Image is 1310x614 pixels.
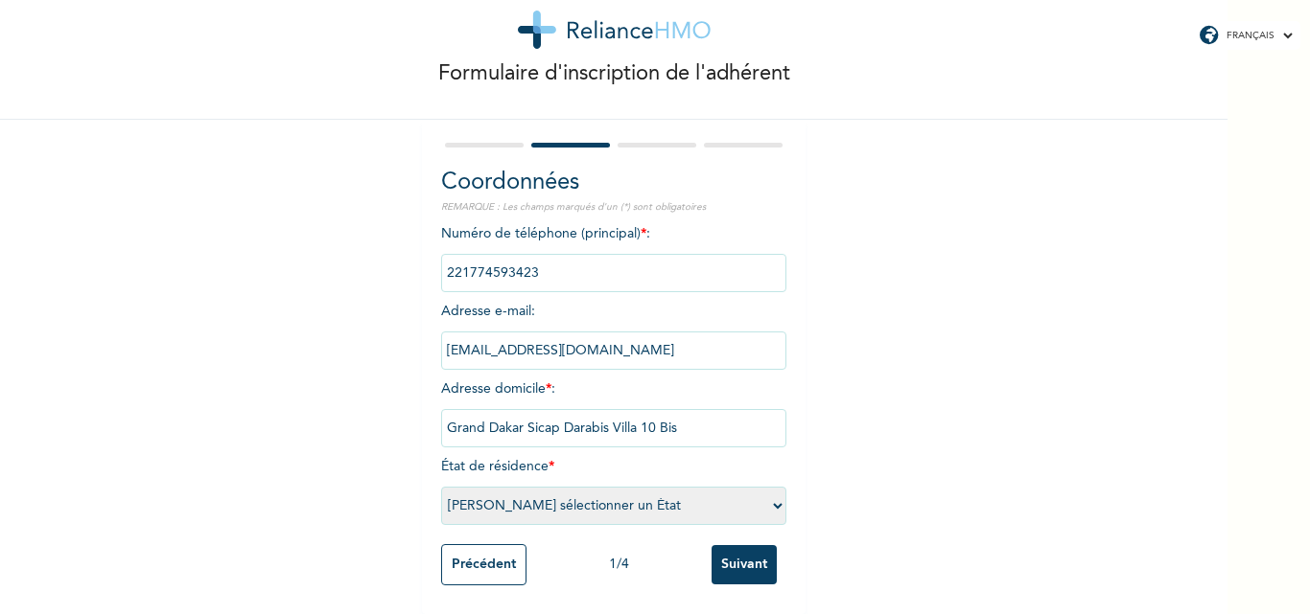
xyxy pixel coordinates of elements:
input: Suivant [712,545,777,584]
font: : [531,305,535,318]
font: Coordonnées [441,171,579,194]
font: : [551,382,555,396]
font: Adresse domicile [441,382,546,396]
input: Entrez le numéro de téléphone principal [441,254,786,292]
input: Précédent [441,544,526,585]
input: Entrez une adresse e-mail [441,331,786,370]
font: : [646,227,650,240]
font: État de résidence [441,460,549,473]
font: Numéro de téléphone (principal) [441,227,641,240]
font: Formulaire d'inscription de l'adhérent [438,63,790,84]
font: 1 [609,557,617,571]
font: / [617,557,621,571]
input: Entrez votre adresse domicile [441,409,786,447]
img: logo [518,11,711,49]
font: Adresse e-mail [441,305,531,318]
font: 4 [621,557,629,571]
font: REMARQUE : Les champs marqués d'un (*) sont obligatoires [441,202,706,212]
